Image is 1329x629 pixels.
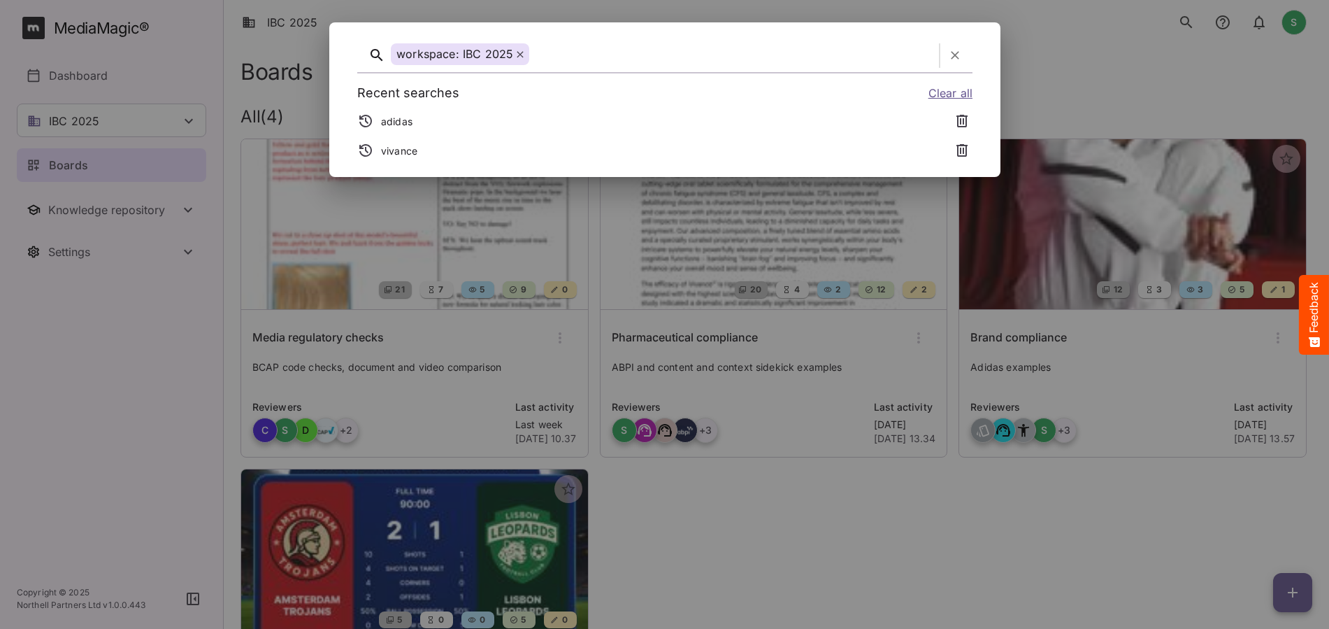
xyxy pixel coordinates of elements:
[391,43,529,65] div: workspace: IBC 2025
[928,85,972,101] a: Clear all
[381,115,412,129] p: adidas
[1299,275,1329,355] button: Feedback
[381,144,417,158] p: vivance
[357,85,459,101] h5: Recent searches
